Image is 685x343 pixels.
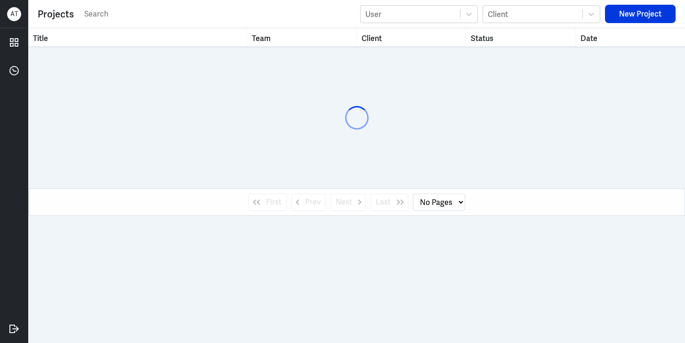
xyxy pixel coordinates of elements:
span: First [266,196,282,208]
button: Prev [291,194,326,211]
div: Client [488,9,508,19]
button: New Project [605,5,676,23]
div: A T [7,7,21,21]
input: Search [83,7,355,21]
button: Next [330,194,366,211]
button: Last [371,194,408,211]
span: Next [336,196,352,208]
th: Toggle SortBy [247,28,357,47]
th: Toggle SortBy [466,28,576,47]
th: Toggle SortBy [357,28,467,47]
div: User [365,9,381,19]
span: Prev [305,196,321,208]
div: Projects [38,7,74,21]
span: Last [376,196,391,208]
button: First [249,194,287,211]
th: Toggle SortBy [28,28,247,47]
